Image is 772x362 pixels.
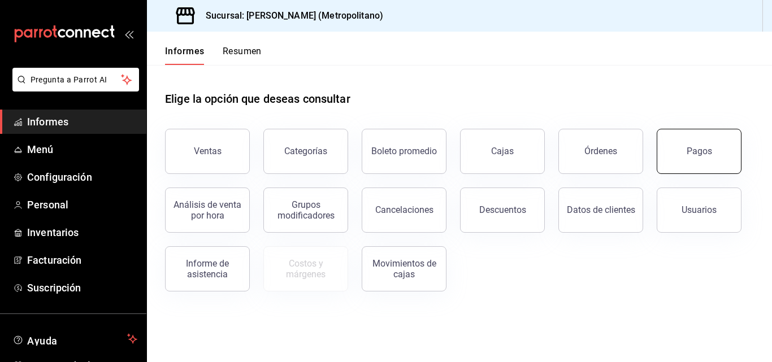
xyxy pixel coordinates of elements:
button: Movimientos de cajas [362,246,446,291]
button: Informe de asistencia [165,246,250,291]
font: Grupos modificadores [277,199,335,221]
font: Personal [27,199,68,211]
font: Elige la opción que deseas consultar [165,92,350,106]
font: Análisis de venta por hora [174,199,241,221]
font: Informe de asistencia [186,258,229,280]
font: Suscripción [27,282,81,294]
font: Categorías [284,146,327,156]
button: Análisis de venta por hora [165,187,250,233]
font: Usuarios [682,204,717,215]
button: Grupos modificadores [263,187,348,233]
font: Descuentos [479,204,526,215]
button: Boleto promedio [362,129,446,174]
font: Informes [165,46,205,56]
button: Usuarios [657,187,741,233]
font: Pregunta a Parrot AI [31,75,107,84]
font: Configuración [27,171,92,183]
font: Ayuda [27,335,58,347]
button: Ventas [165,129,250,174]
font: Cancelaciones [375,204,433,215]
button: Pagos [657,129,741,174]
div: pestañas de navegación [165,45,262,65]
font: Cajas [491,146,514,156]
button: Cajas [460,129,545,174]
font: Órdenes [584,146,617,156]
font: Pagos [687,146,712,156]
button: Descuentos [460,187,545,233]
a: Pregunta a Parrot AI [8,82,139,94]
button: Cancelaciones [362,187,446,233]
button: Categorías [263,129,348,174]
font: Facturación [27,254,81,266]
font: Datos de clientes [567,204,635,215]
font: Movimientos de cajas [372,258,436,280]
font: Ventas [194,146,222,156]
font: Inventarios [27,226,79,238]
button: Pregunta a Parrot AI [12,68,139,91]
button: Datos de clientes [558,187,643,233]
font: Sucursal: [PERSON_NAME] (Metropolitano) [206,10,383,21]
font: Resumen [223,46,262,56]
button: abrir_cajón_menú [124,29,133,38]
font: Costos y márgenes [286,258,326,280]
font: Informes [27,116,68,128]
font: Boleto promedio [371,146,437,156]
font: Menú [27,143,54,155]
button: Órdenes [558,129,643,174]
button: Contrata inventarios para ver este informe [263,246,348,291]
